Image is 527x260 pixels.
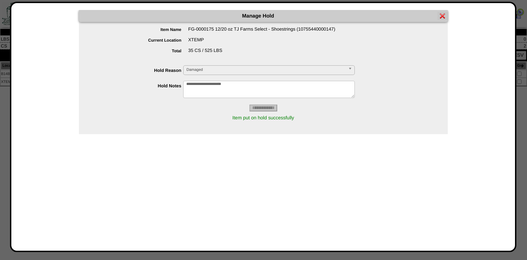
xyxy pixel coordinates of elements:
div: XTEMP [93,37,448,48]
div: FG-0000175 12/20 oz TJ Farms Select - Shoestrings (10755440000147) [93,26,448,37]
img: error.gif [440,13,445,19]
span: Damaged [186,66,346,74]
label: Total [93,48,188,53]
div: Manage Hold [79,10,448,22]
label: Current Location [93,38,188,43]
label: Item Name [93,27,188,32]
label: Hold Reason [93,68,184,73]
label: Hold Notes [93,83,184,88]
div: 35 CS / 525 LBS [93,48,448,58]
div: Item put on hold successfully [79,111,448,124]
